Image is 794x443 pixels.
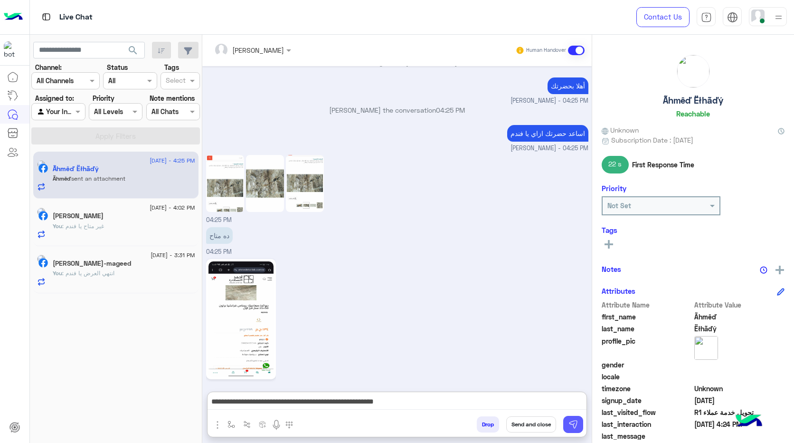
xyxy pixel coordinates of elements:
img: userImage [751,10,765,23]
img: Logo [4,7,23,27]
img: make a call [285,421,293,429]
p: Live Chat [59,11,93,24]
span: search [127,45,139,56]
p: 2/9/2025, 4:25 PM [507,125,588,142]
span: 04:25 PM [206,248,232,255]
img: Image [286,155,324,212]
img: picture [37,255,46,263]
span: Subscription Date : [DATE] [611,135,693,145]
span: signup_date [602,395,692,405]
h6: Tags [602,226,785,234]
span: last_interaction [602,419,692,429]
button: select flow [224,416,239,432]
img: Image [246,155,284,212]
img: tab [727,12,738,23]
span: [PERSON_NAME] - 04:25 PM [510,144,588,153]
span: null [694,372,785,382]
span: timezone [602,384,692,394]
span: [DATE] - 4:25 PM [150,156,195,165]
button: search [122,42,145,62]
span: Unknown [602,125,639,135]
span: Attribute Name [602,300,692,310]
img: send attachment [212,419,223,431]
img: tab [701,12,712,23]
img: Facebook [38,164,48,173]
img: notes [760,266,767,274]
img: picture [694,336,718,360]
img: 322208621163248 [4,41,21,58]
span: last_visited_flow [602,407,692,417]
span: 2025-09-02T13:23:58.036Z [694,395,785,405]
label: Priority [93,93,114,103]
span: first_name [602,312,692,322]
img: create order [259,421,266,428]
span: [DATE] - 3:31 PM [151,251,195,260]
p: 2/9/2025, 4:25 PM [206,227,233,244]
img: picture [37,208,46,216]
span: Ãhmêď [694,312,785,322]
img: send voice note [271,419,282,431]
button: Apply Filters [31,127,200,144]
span: 04:25 PM [436,106,465,114]
h5: Mahmoud El-mageed [53,260,131,268]
img: hulul-logo.png [732,405,766,438]
span: You [53,222,62,230]
img: tab [40,11,52,23]
h6: Attributes [602,287,635,295]
h6: Notes [602,265,621,273]
span: 2025-09-02T13:24:50.29Z [694,419,785,429]
span: locale [602,372,692,382]
img: picture [677,55,709,87]
span: 04:25 PM [206,216,232,223]
h6: Priority [602,184,626,193]
span: Ëłhãďý [694,324,785,334]
img: send message [568,420,578,429]
button: Trigger scenario [239,416,255,432]
span: gender [602,360,692,370]
img: 541970971_1132253424917795_3844794183150384563_n.jpg [208,261,274,377]
p: 2/9/2025, 4:25 PM [548,77,588,94]
button: Drop [477,416,499,433]
h6: Reachable [676,109,710,118]
a: Contact Us [636,7,690,27]
img: select flow [227,421,235,428]
label: Note mentions [150,93,195,103]
span: null [694,360,785,370]
span: profile_pic [602,336,692,358]
span: 22 s [602,156,629,173]
div: Select [164,75,186,87]
span: last_message [602,431,692,441]
span: انتهي العرض يا فندم [62,270,114,277]
img: Facebook [38,211,48,221]
span: sent an attachment [71,175,125,182]
span: You [53,270,62,277]
span: null [694,431,785,441]
small: Human Handover [526,47,566,54]
span: First Response Time [632,160,694,170]
img: Facebook [38,258,48,268]
span: [PERSON_NAME] - 04:25 PM [510,96,588,106]
h5: Ãhmêď Ëłhãďý [53,165,99,173]
img: Image [206,155,244,212]
img: Trigger scenario [243,421,251,428]
span: Unknown [694,384,785,394]
img: profile [773,11,785,23]
button: Send and close [506,416,556,433]
span: [DATE] - 4:02 PM [150,203,195,212]
label: Tags [164,62,179,72]
span: تحويل خدمة عملاء R1 [694,407,785,417]
p: [PERSON_NAME] the conversation [206,105,588,115]
img: add [775,266,784,274]
label: Assigned to: [35,93,74,103]
button: create order [255,416,271,432]
label: Status [107,62,128,72]
span: last_name [602,324,692,334]
h5: Aml Abdo [53,212,104,220]
img: picture [37,160,46,169]
label: Channel: [35,62,62,72]
h5: Ãhmêď Ëłhãďý [663,95,723,106]
span: Ãhmêď [53,175,71,182]
span: غير متاح يا فندم [62,222,104,230]
span: Attribute Value [694,300,785,310]
a: tab [697,7,716,27]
